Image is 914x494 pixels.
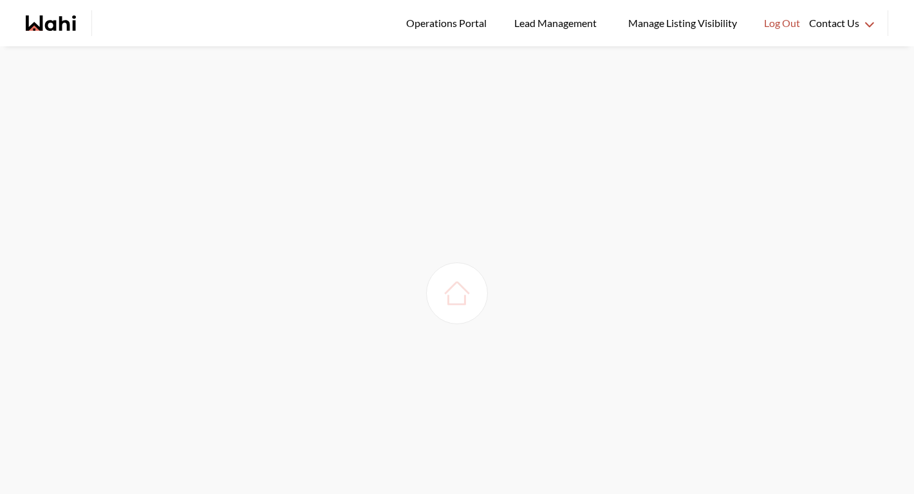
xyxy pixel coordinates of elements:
span: Manage Listing Visibility [624,15,741,32]
span: Lead Management [514,15,601,32]
span: Log Out [764,15,800,32]
img: loading house image [439,275,475,311]
span: Operations Portal [406,15,491,32]
a: Wahi homepage [26,15,76,31]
